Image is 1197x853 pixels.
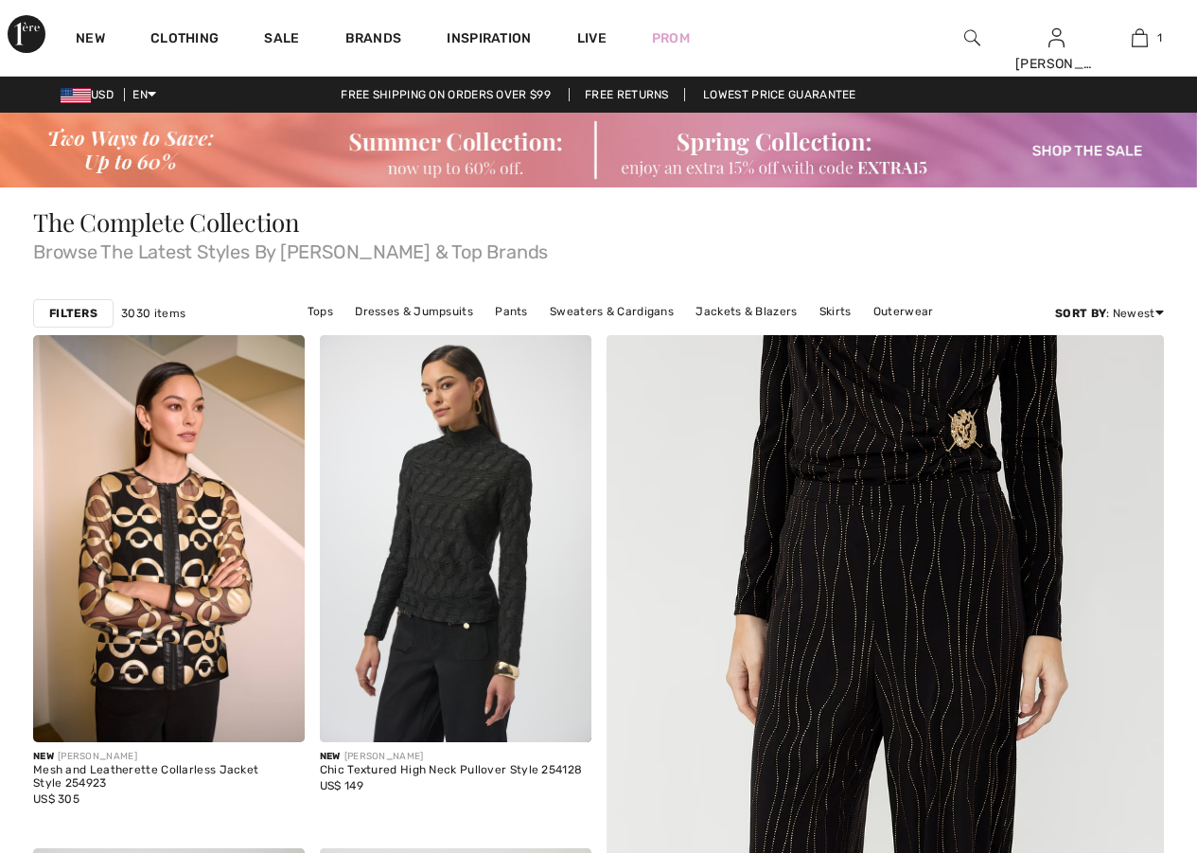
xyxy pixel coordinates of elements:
span: US$ 149 [320,779,363,792]
span: New [320,751,341,762]
div: [PERSON_NAME] [33,750,305,764]
div: : Newest [1055,305,1164,322]
strong: Sort By [1055,307,1106,320]
span: New [33,751,54,762]
img: My Bag [1132,27,1148,49]
a: Free shipping on orders over $99 [326,88,566,101]
img: My Info [1048,27,1065,49]
span: EN [132,88,156,101]
a: Sign In [1048,28,1065,46]
a: Tops [298,299,343,324]
span: Browse The Latest Styles By [PERSON_NAME] & Top Brands [33,235,1164,261]
div: [PERSON_NAME] [1015,54,1098,74]
span: USD [61,88,121,101]
div: [PERSON_NAME] [320,750,583,764]
span: US$ 305 [33,792,79,806]
a: 1 [1099,27,1181,49]
span: 1 [1157,29,1162,46]
strong: Filters [49,305,97,322]
img: Chic Textured High Neck Pullover Style 254128. Black [320,335,591,742]
img: 1ère Avenue [8,15,45,53]
a: Pants [485,299,537,324]
a: Skirts [810,299,861,324]
a: New [76,30,105,50]
span: Inspiration [447,30,531,50]
span: 3030 items [121,305,185,322]
div: Chic Textured High Neck Pullover Style 254128 [320,764,583,777]
a: Live [577,28,607,48]
span: The Complete Collection [33,205,300,239]
a: Jackets & Blazers [686,299,806,324]
div: Mesh and Leatherette Collarless Jacket Style 254923 [33,764,305,791]
a: Sweaters & Cardigans [540,299,683,324]
a: Dresses & Jumpsuits [345,299,483,324]
img: Mesh and Leatherette Collarless Jacket Style 254923. Gold/Black [33,335,305,742]
img: US Dollar [61,88,91,103]
a: Brands [345,30,402,50]
a: Lowest Price Guarantee [688,88,871,101]
a: Prom [652,28,690,48]
img: search the website [964,27,980,49]
a: Outerwear [864,299,943,324]
a: Free Returns [569,88,685,101]
a: Clothing [150,30,219,50]
iframe: Opens a widget where you can chat to one of our agents [1077,711,1178,758]
a: Sale [264,30,299,50]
